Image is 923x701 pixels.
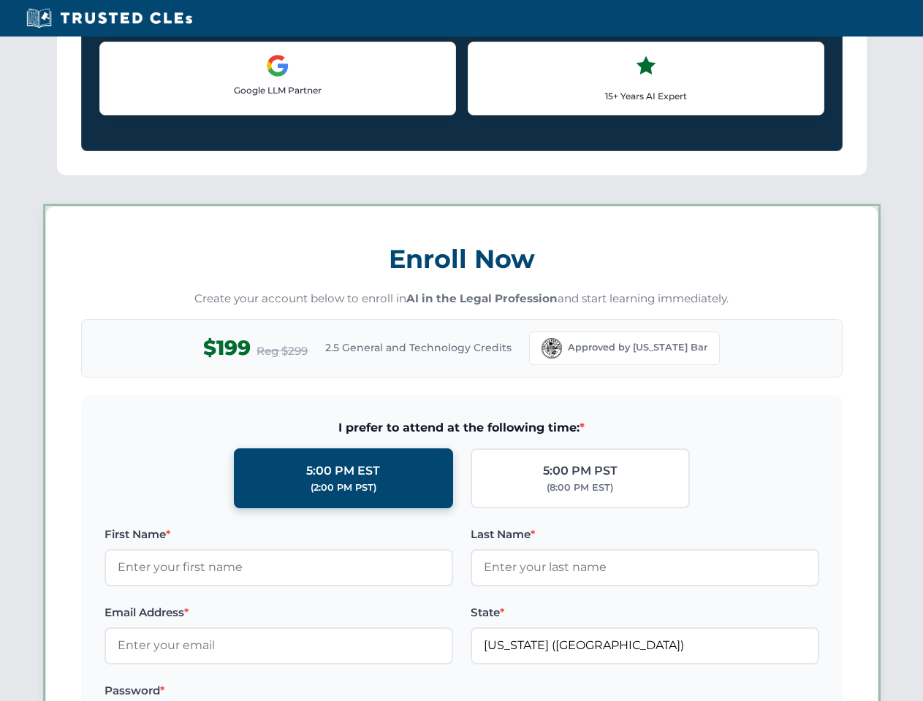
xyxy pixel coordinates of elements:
p: Create your account below to enroll in and start learning immediately. [81,291,843,307]
div: (2:00 PM PST) [311,480,376,495]
label: State [471,604,819,621]
span: I prefer to attend at the following time: [105,418,819,437]
img: Google [266,54,289,77]
label: Password [105,682,453,700]
p: Google LLM Partner [112,83,444,97]
label: Last Name [471,526,819,543]
div: 5:00 PM PST [543,461,618,480]
img: Florida Bar [542,338,562,359]
div: 5:00 PM EST [306,461,380,480]
input: Enter your first name [105,549,453,586]
input: Florida (FL) [471,627,819,664]
input: Enter your last name [471,549,819,586]
label: First Name [105,526,453,543]
strong: AI in the Legal Profession [406,291,558,305]
h3: Enroll Now [81,236,843,282]
label: Email Address [105,604,453,621]
span: $199 [203,332,251,364]
span: 2.5 General and Technology Credits [325,340,512,356]
span: Approved by [US_STATE] Bar [568,340,707,355]
img: Trusted CLEs [22,7,197,29]
input: Enter your email [105,627,453,664]
div: (8:00 PM EST) [547,480,613,495]
p: 15+ Years AI Expert [480,89,812,103]
span: Reg $299 [257,342,308,360]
